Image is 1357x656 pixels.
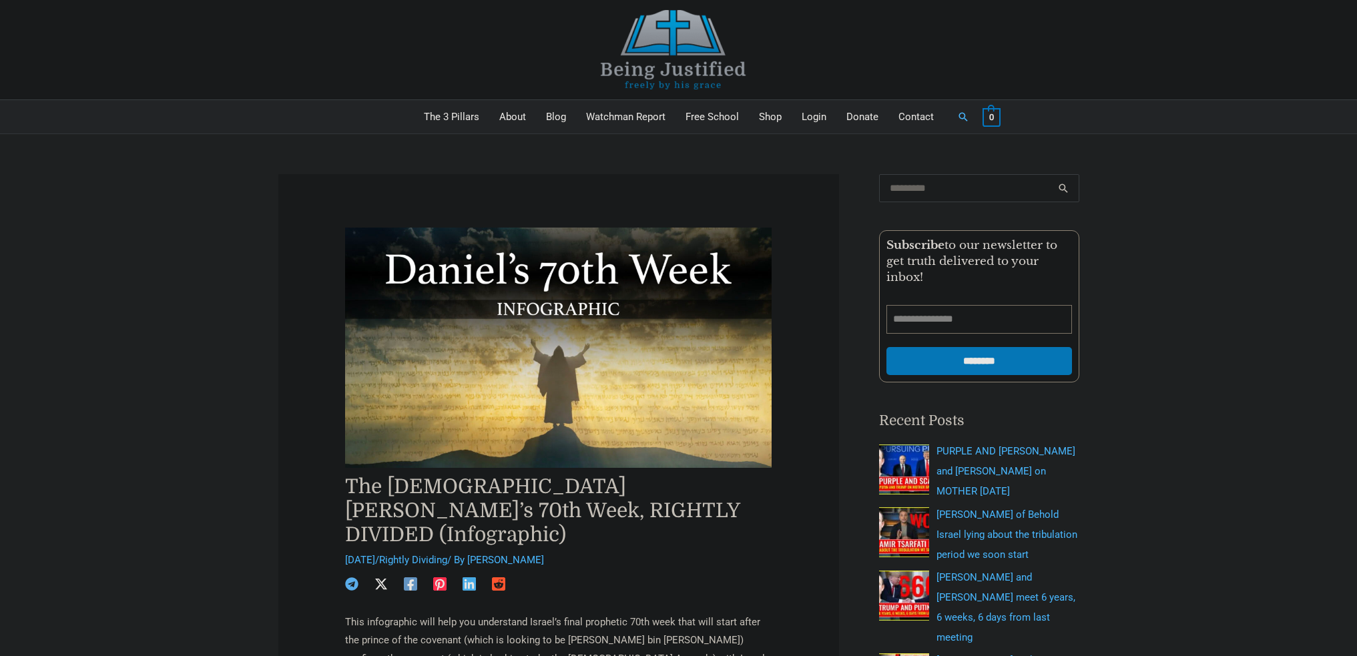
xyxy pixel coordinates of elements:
[879,410,1079,432] h2: Recent Posts
[983,111,1001,123] a: View Shopping Cart, empty
[374,577,388,591] a: Twitter / X
[492,577,505,591] a: Reddit
[576,100,675,133] a: Watchman Report
[936,571,1075,643] a: [PERSON_NAME] and [PERSON_NAME] meet 6 years, 6 weeks, 6 days from last meeting
[886,238,944,252] strong: Subscribe
[936,509,1077,561] a: [PERSON_NAME] of Behold Israel lying about the tribulation period we soon start
[489,100,536,133] a: About
[379,554,447,566] a: Rightly Dividing
[749,100,792,133] a: Shop
[467,554,544,566] a: [PERSON_NAME]
[414,100,489,133] a: The 3 Pillars
[957,111,969,123] a: Search button
[675,100,749,133] a: Free School
[888,100,944,133] a: Contact
[433,577,447,591] a: Pinterest
[414,100,944,133] nav: Primary Site Navigation
[345,553,772,568] div: / / By
[404,577,417,591] a: Facebook
[792,100,836,133] a: Login
[345,474,772,547] h1: The [DEMOGRAPHIC_DATA][PERSON_NAME]’s 70th Week, RIGHTLY DIVIDED (Infographic)
[886,238,1057,284] span: to our newsletter to get truth delivered to your inbox!
[836,100,888,133] a: Donate
[345,577,358,591] a: Telegram
[573,10,774,89] img: Being Justified
[936,445,1075,497] a: PURPLE AND [PERSON_NAME] and [PERSON_NAME] on MOTHER [DATE]
[463,577,476,591] a: Linkedin
[886,305,1072,334] input: Email Address *
[536,100,576,133] a: Blog
[989,112,994,122] span: 0
[345,554,375,566] span: [DATE]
